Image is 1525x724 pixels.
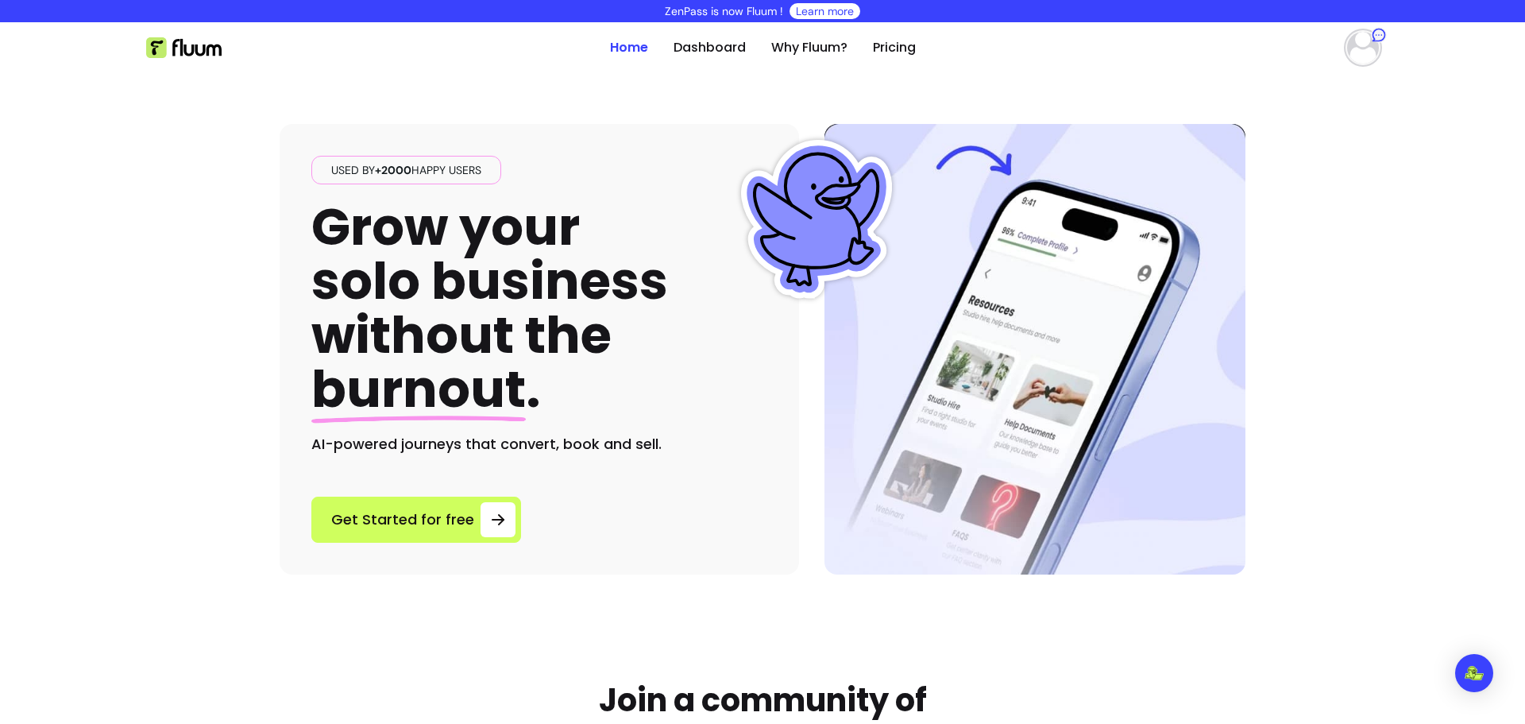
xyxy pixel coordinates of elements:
span: burnout [311,354,526,424]
p: ZenPass is now Fluum ! [665,3,783,19]
span: +2000 [375,163,411,177]
a: Learn more [796,3,854,19]
img: Hero [824,124,1245,575]
img: Fluum Duck sticker [737,140,896,299]
h2: AI-powered journeys that convert, book and sell. [311,433,767,455]
span: Used by happy users [325,162,488,178]
a: Get Started for free [311,497,521,543]
a: Why Fluum? [771,38,847,57]
a: Home [610,38,648,57]
img: Fluum Logo [146,37,222,58]
h1: Grow your solo business without the . [311,200,668,417]
div: Open Intercom Messenger [1455,654,1493,692]
a: Pricing [873,38,916,57]
img: avatar [1347,32,1379,64]
a: Dashboard [674,38,746,57]
span: Get Started for free [331,509,474,531]
button: avatar [1341,32,1379,64]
